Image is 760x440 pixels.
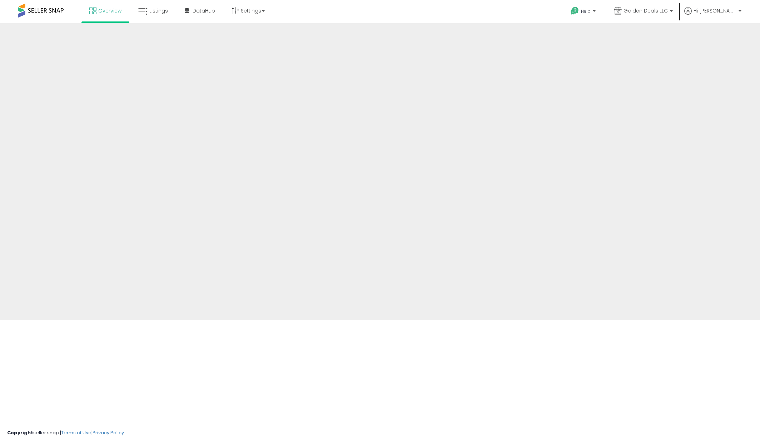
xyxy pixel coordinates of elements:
[98,7,121,14] span: Overview
[149,7,168,14] span: Listings
[624,7,668,14] span: Golden Deals LLC
[565,1,603,23] a: Help
[684,7,741,23] a: Hi [PERSON_NAME]
[581,8,591,14] span: Help
[193,7,215,14] span: DataHub
[694,7,736,14] span: Hi [PERSON_NAME]
[570,6,579,15] i: Get Help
